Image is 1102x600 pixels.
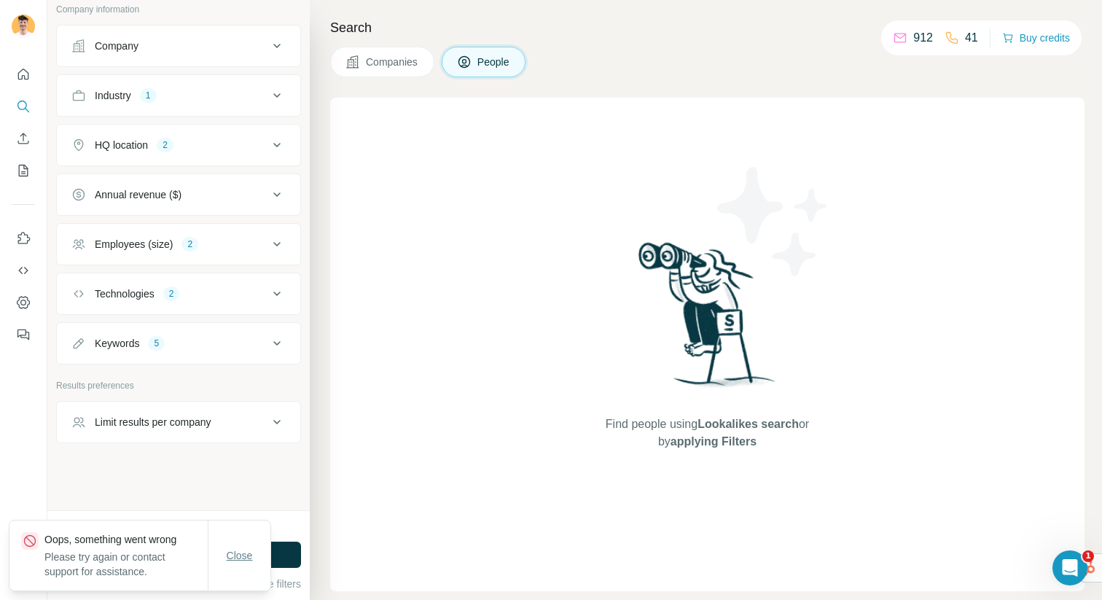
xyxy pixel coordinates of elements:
button: Search [12,93,35,120]
button: Keywords5 [57,326,300,361]
button: Use Surfe API [12,257,35,284]
div: Keywords [95,336,139,351]
p: Results preferences [56,379,301,392]
p: 41 [965,29,978,47]
div: Employees (size) [95,237,173,252]
img: Surfe Illustration - Stars [708,156,839,287]
div: Company [95,39,138,53]
button: Annual revenue ($) [57,177,300,212]
div: HQ location [95,138,148,152]
button: Buy credits [1002,28,1070,48]
button: Use Surfe on LinkedIn [12,225,35,252]
p: Please try again or contact support for assistance. [44,550,208,579]
p: 912 [913,29,933,47]
span: applying Filters [671,435,757,448]
div: 2 [181,238,198,251]
div: 2 [157,139,173,152]
iframe: Intercom live chat [1052,550,1087,585]
div: Technologies [95,287,155,301]
button: Enrich CSV [12,125,35,152]
div: Industry [95,88,131,103]
div: Annual revenue ($) [95,187,181,202]
div: Limit results per company [95,415,211,429]
button: Employees (size)2 [57,227,300,262]
img: Avatar [12,15,35,38]
button: HQ location2 [57,128,300,163]
h4: Search [330,17,1085,38]
img: Surfe Illustration - Woman searching with binoculars [632,238,783,401]
button: Close [216,542,263,569]
span: Close [227,548,253,563]
button: Technologies2 [57,276,300,311]
button: Industry1 [57,78,300,113]
button: Dashboard [12,289,35,316]
span: People [477,55,511,69]
button: My lists [12,157,35,184]
div: 5 [148,337,165,350]
button: Feedback [12,322,35,348]
span: Companies [366,55,419,69]
p: Company information [56,3,301,16]
span: Lookalikes search [697,418,799,430]
span: 1 [1082,550,1094,562]
div: 2 [163,287,180,300]
div: 1 [140,89,157,102]
span: Find people using or by [590,416,824,451]
button: Company [57,28,300,63]
button: Limit results per company [57,405,300,440]
p: Oops, something went wrong [44,532,208,547]
button: Quick start [12,61,35,87]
